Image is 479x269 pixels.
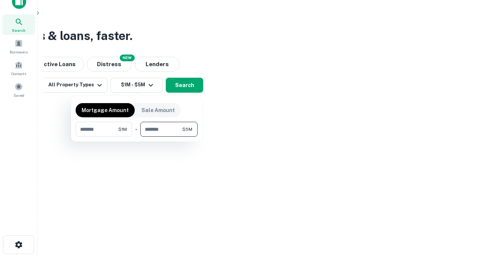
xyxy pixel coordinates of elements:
[141,106,175,114] p: Sale Amount
[442,209,479,245] iframe: Chat Widget
[82,106,129,114] p: Mortgage Amount
[182,126,192,133] span: $5M
[118,126,127,133] span: $1M
[135,122,137,137] div: -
